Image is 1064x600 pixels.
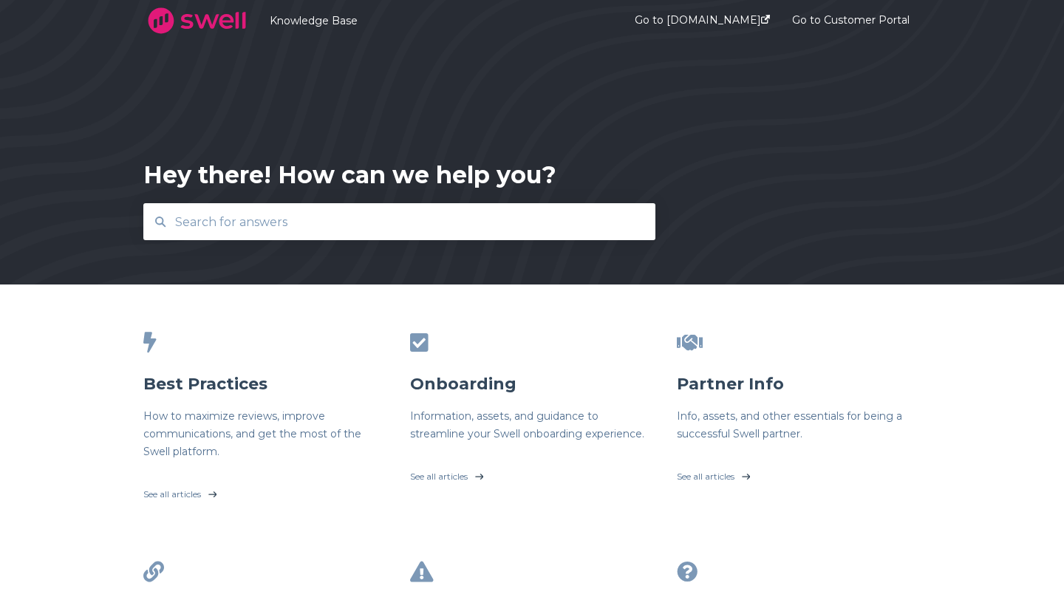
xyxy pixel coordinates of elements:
a: See all articles [143,472,387,509]
a: See all articles [677,454,921,491]
span:  [143,562,164,582]
span:  [677,562,698,582]
a: See all articles [410,454,654,491]
h6: Information, assets, and guidance to streamline your Swell onboarding experience. [410,407,654,443]
h3: Onboarding [410,373,654,395]
h3: Best Practices [143,373,387,395]
input: Search for answers [166,206,633,238]
span:  [410,562,434,582]
span:  [143,333,157,353]
h6: How to maximize reviews, improve communications, and get the most of the Swell platform. [143,407,387,460]
h6: Info, assets, and other essentials for being a successful Swell partner. [677,407,921,443]
img: company logo [143,2,250,39]
div: Hey there! How can we help you? [143,159,556,191]
a: Knowledge Base [270,14,590,27]
span:  [410,333,429,353]
h3: Partner Info [677,373,921,395]
span:  [677,333,703,353]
